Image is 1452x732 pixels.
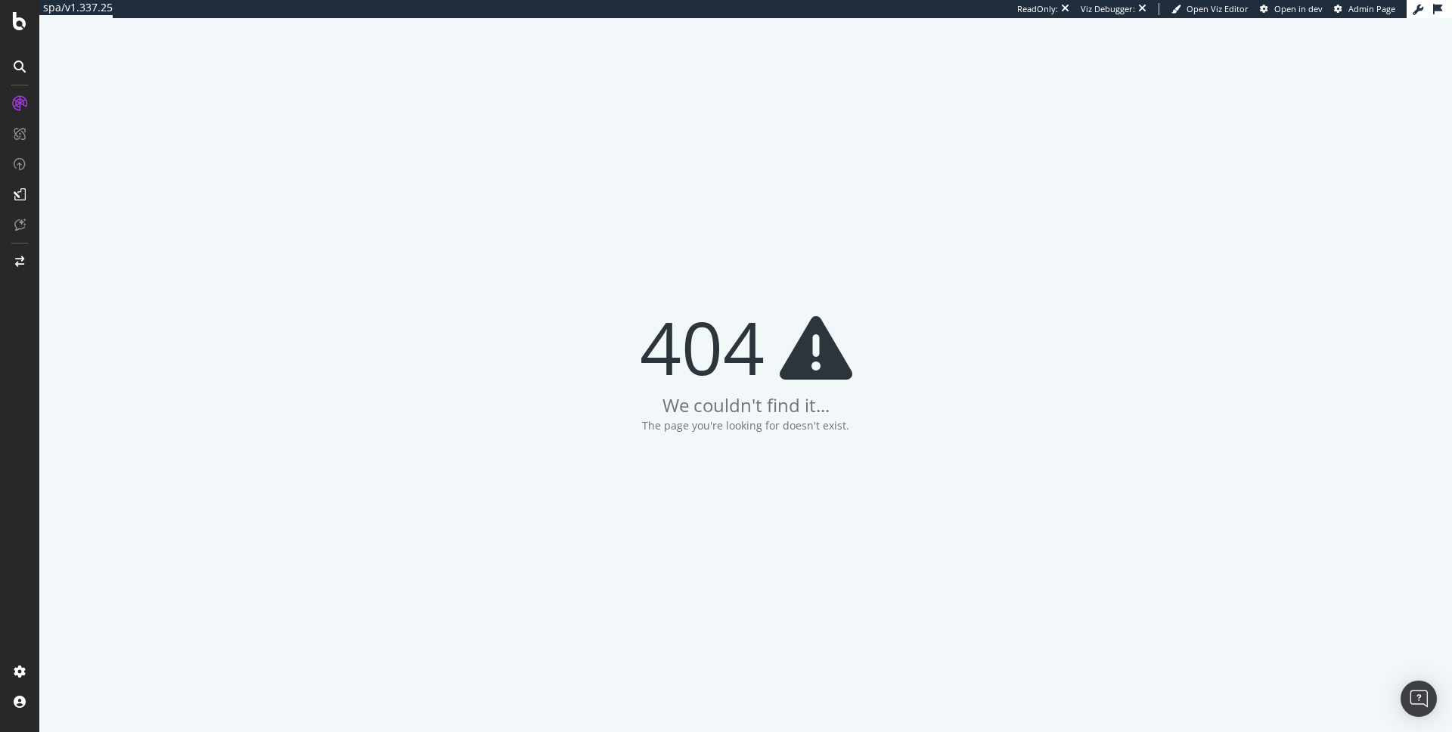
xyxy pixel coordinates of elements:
[1081,3,1135,15] div: Viz Debugger:
[1017,3,1058,15] div: ReadOnly:
[640,309,852,385] div: 404
[1348,3,1395,14] span: Admin Page
[1334,3,1395,15] a: Admin Page
[642,418,849,433] div: The page you're looking for doesn't exist.
[662,392,830,418] div: We couldn't find it...
[1187,3,1249,14] span: Open Viz Editor
[1274,3,1323,14] span: Open in dev
[1171,3,1249,15] a: Open Viz Editor
[1401,681,1437,717] div: Open Intercom Messenger
[1260,3,1323,15] a: Open in dev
